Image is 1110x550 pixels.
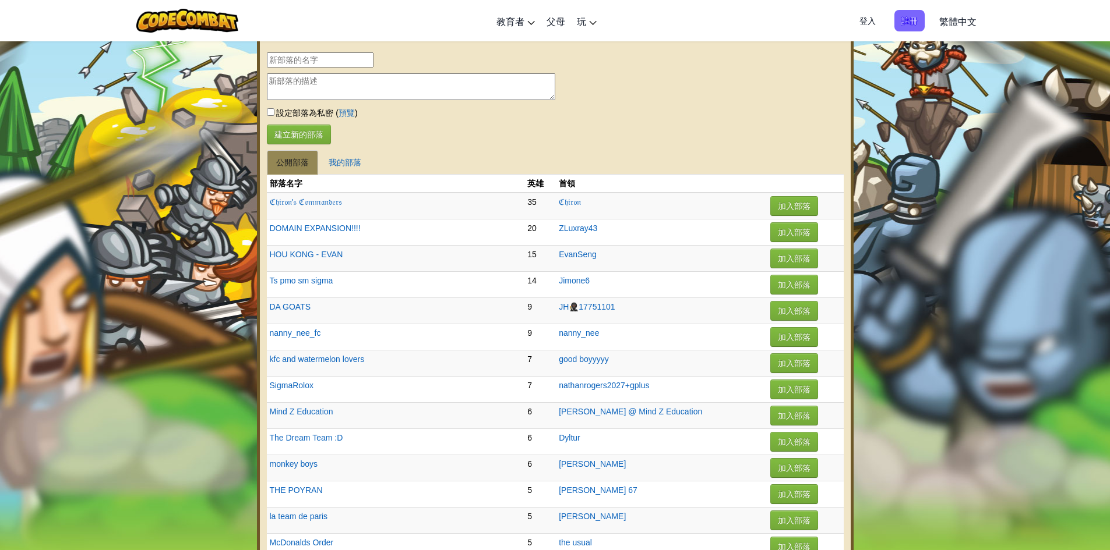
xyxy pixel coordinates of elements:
[559,459,626,469] a: [PERSON_NAME]
[496,15,524,27] span: 教育者
[524,272,556,298] td: 14
[524,481,556,508] td: 5
[559,485,637,495] a: [PERSON_NAME] 67
[270,433,343,442] a: The Dream Team :D
[852,10,883,31] button: 登入
[524,246,556,272] td: 15
[491,5,541,37] a: 教育者
[524,219,556,246] td: 20
[524,377,556,403] td: 7
[770,222,818,242] button: 加入部落
[270,538,334,547] a: McDonalds Order
[524,298,556,324] td: 9
[270,381,313,390] a: SigmaRolox
[559,302,615,311] a: JH🥷🏿17751101
[559,276,590,285] a: Jimone6
[933,5,982,37] a: 繁體中文
[541,5,571,37] a: 父母
[577,15,586,27] span: 玩
[270,223,361,233] a: DOMAIN EXPANSION!!!!
[770,301,818,321] button: 加入部落
[267,175,525,193] th: 部落名字
[270,485,323,495] a: THE POYRAN
[559,407,702,416] a: [PERSON_NAME] @ Mind Z Education
[559,512,626,521] a: [PERSON_NAME]
[270,328,321,338] a: nanny_nee_fc
[524,175,556,193] th: 英雄
[770,484,818,504] button: 加入部落
[270,250,343,259] a: HOU KONG - EVAN
[136,9,238,33] img: CodeCombat logo
[524,429,556,455] td: 6
[270,302,311,311] a: DA GOATS
[524,193,556,219] td: 35
[270,354,365,364] a: kfc and watermelon lovers
[270,276,333,285] a: Ts pmo sm sigma
[559,250,597,259] a: EvanSeng
[770,406,818,425] button: 加入部落
[770,249,818,268] button: 加入部落
[559,381,649,390] a: nathanrogers2027+gplus
[270,407,333,416] a: Mind Z Education
[524,403,556,429] td: 6
[770,379,818,399] button: 加入部落
[319,150,371,175] a: 我的部落
[770,275,818,294] button: 加入部落
[524,350,556,377] td: 7
[770,353,818,373] button: 加入部落
[524,508,556,534] td: 5
[894,10,925,31] button: 註冊
[339,108,355,118] a: 預覽
[559,538,592,547] a: the usual
[355,108,358,118] span: )
[770,327,818,347] button: 加入部落
[524,324,556,350] td: 9
[939,15,977,27] span: 繁體中文
[770,196,818,216] button: 加入部落
[556,175,767,193] th: 首領
[270,512,328,521] a: la team de paris
[333,108,339,118] span: (
[559,354,609,364] a: good boyyyyy
[559,197,581,207] a: ℭ𝔥𝔦𝔯𝔬𝔫
[267,125,331,144] button: 建立新的部落
[559,328,599,338] a: nanny_nee
[524,455,556,481] td: 6
[770,510,818,530] button: 加入部落
[559,433,580,442] a: Dyltur
[770,458,818,478] button: 加入部落
[274,108,334,118] span: 設定部落為私密
[270,459,318,469] a: monkey boys
[571,5,602,37] a: 玩
[559,223,597,233] a: ZLuxray43
[270,197,343,207] a: ℭ𝔥𝔦𝔯𝔬𝔫'𝔰 ℭ𝔬𝔪𝔪𝔞𝔫𝔡𝔢𝔯𝔰
[267,52,373,68] input: 新部落的名字
[267,150,318,175] a: 公開部落
[770,432,818,452] button: 加入部落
